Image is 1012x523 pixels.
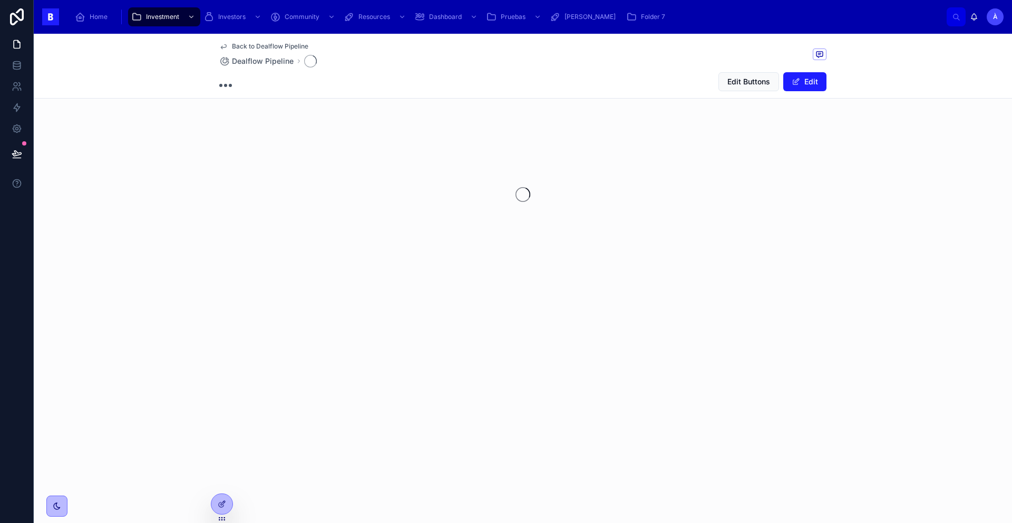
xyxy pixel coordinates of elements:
[232,42,308,51] span: Back to Dealflow Pipeline
[411,7,483,26] a: Dashboard
[90,13,108,21] span: Home
[727,76,770,87] span: Edit Buttons
[285,13,319,21] span: Community
[358,13,390,21] span: Resources
[219,42,308,51] a: Back to Dealflow Pipeline
[483,7,547,26] a: Pruebas
[641,13,665,21] span: Folder 7
[623,7,673,26] a: Folder 7
[993,13,998,21] span: À
[146,13,179,21] span: Investment
[42,8,59,25] img: App logo
[340,7,411,26] a: Resources
[501,13,526,21] span: Pruebas
[429,13,462,21] span: Dashboard
[565,13,616,21] span: [PERSON_NAME]
[232,56,294,66] span: Dealflow Pipeline
[128,7,200,26] a: Investment
[718,72,779,91] button: Edit Buttons
[783,72,826,91] button: Edit
[200,7,267,26] a: Investors
[547,7,623,26] a: [PERSON_NAME]
[67,5,947,28] div: scrollable content
[72,7,115,26] a: Home
[219,56,294,66] a: Dealflow Pipeline
[267,7,340,26] a: Community
[218,13,246,21] span: Investors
